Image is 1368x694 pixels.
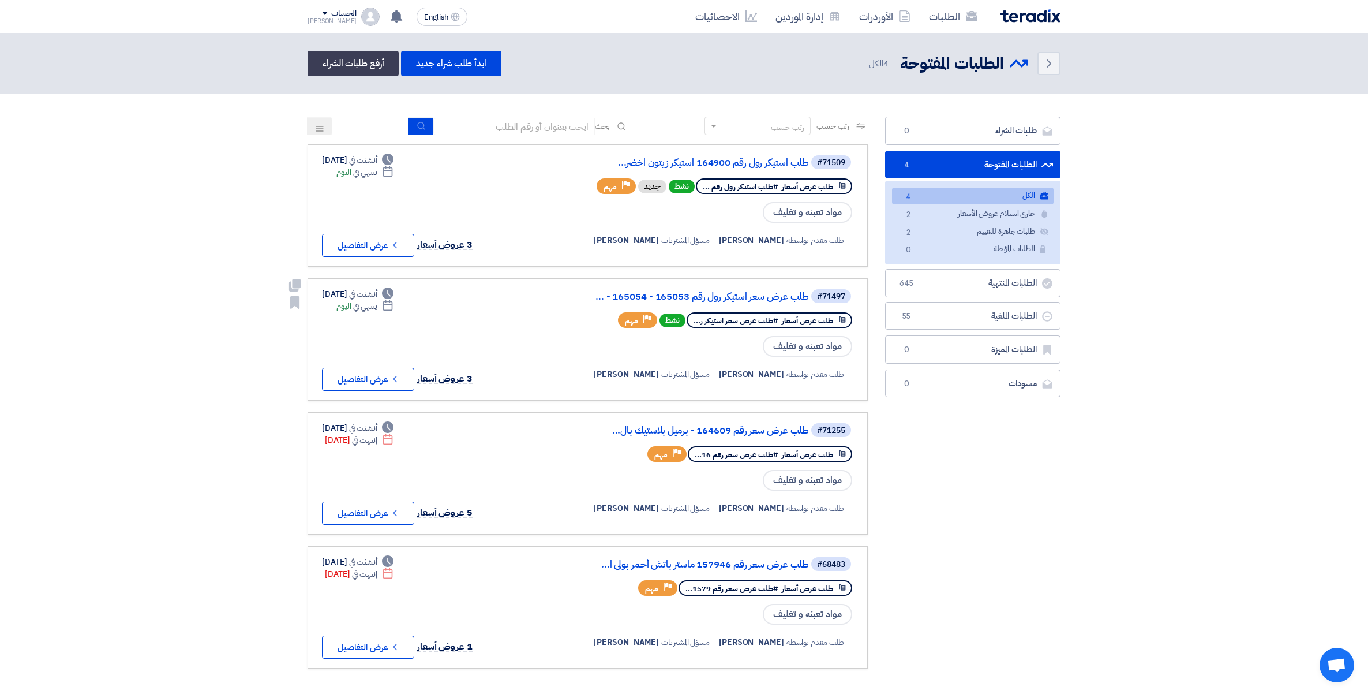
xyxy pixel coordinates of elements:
[625,315,638,326] span: مهم
[892,188,1054,204] a: الكل
[578,559,809,570] a: طلب عرض سعر رقم 157946 ماستر باتش أحمر بولى ا...
[669,180,695,193] span: نشط
[325,568,393,580] div: [DATE]
[782,449,833,460] span: طلب عرض أسعار
[433,118,595,135] input: ابحث بعنوان أو رقم الطلب
[885,117,1060,145] a: طلبات الشراء0
[325,434,393,446] div: [DATE]
[578,426,809,436] a: طلب عرض سعر رقم 164609 - برميل بلاستيك بال...
[594,234,659,247] span: [PERSON_NAME]
[817,427,845,435] div: #71255
[322,636,414,659] button: عرض التفاصيل
[661,368,710,380] span: مسؤل المشتريات
[782,181,833,192] span: طلب عرض أسعار
[661,636,710,648] span: مسؤل المشتريات
[331,9,356,18] div: الحساب
[901,191,915,203] span: 4
[578,292,809,302] a: طلب عرض سعر استيكر رول رقم 165053 - 165054 - ...
[869,57,891,70] span: الكل
[604,181,617,192] span: مهم
[417,372,473,386] span: 3 عروض أسعار
[763,202,852,223] span: مواد تعبئه و تغليف
[920,3,987,30] a: الطلبات
[782,583,833,594] span: طلب عرض أسعار
[786,368,845,380] span: طلب مقدم بواسطة
[353,166,377,178] span: ينتهي في
[352,434,377,446] span: إنتهت في
[322,234,414,257] button: عرض التفاصيل
[899,159,913,171] span: 4
[763,336,852,357] span: مواد تعبئه و تغليف
[817,159,845,167] div: #71509
[899,378,913,390] span: 0
[578,158,809,168] a: طلب استيكر رول رقم 164900 استيكر زيتون اخضر...
[594,502,659,514] span: [PERSON_NAME]
[719,502,784,514] span: [PERSON_NAME]
[892,223,1054,240] a: طلبات جاهزة للتقييم
[645,583,658,594] span: مهم
[763,470,852,491] span: مواد تعبئه و تغليف
[899,344,913,356] span: 0
[703,181,778,192] span: #طلب استيكر رول رقم ...
[417,640,473,654] span: 1 عروض أسعار
[308,51,399,76] a: أرفع طلبات الشراء
[901,244,915,256] span: 0
[695,449,778,460] span: #طلب عرض سعر رقم 16...
[885,370,1060,398] a: مسودات0
[850,3,920,30] a: الأوردرات
[885,269,1060,297] a: الطلبات المنتهية645
[361,8,380,26] img: profile_test.png
[892,241,1054,258] a: الطلبات المؤجلة
[322,556,393,568] div: [DATE]
[1000,9,1060,23] img: Teradix logo
[766,3,850,30] a: إدارة الموردين
[763,604,852,625] span: مواد تعبئه و تغليف
[595,120,610,132] span: بحث
[1320,648,1354,682] div: Open chat
[322,368,414,391] button: عرض التفاصيل
[892,206,1054,222] a: جاري استلام عروض الأسعار
[901,209,915,221] span: 2
[685,583,778,594] span: #طلب عرض سعر رقم 1579...
[885,151,1060,179] a: الطلبات المفتوحة4
[719,368,784,380] span: [PERSON_NAME]
[786,234,845,247] span: طلب مقدم بواسطة
[694,315,778,326] span: #طلب عرض سعر استيكر ر...
[352,568,377,580] span: إنتهت في
[594,636,659,648] span: [PERSON_NAME]
[638,180,666,193] div: جديد
[816,120,849,132] span: رتب حسب
[883,57,889,70] span: 4
[786,636,845,648] span: طلب مقدم بواسطة
[308,18,357,24] div: [PERSON_NAME]
[900,53,1004,75] h2: الطلبات المفتوحة
[401,51,501,76] a: ابدأ طلب شراء جديد
[885,335,1060,364] a: الطلبات المميزة0
[899,125,913,137] span: 0
[719,234,784,247] span: [PERSON_NAME]
[686,3,766,30] a: الاحصائيات
[659,314,685,327] span: نشط
[771,121,804,133] div: رتب حسب
[322,422,393,434] div: [DATE]
[349,422,377,434] span: أنشئت في
[661,234,710,247] span: مسؤل المشتريات
[336,300,393,312] div: اليوم
[899,278,913,289] span: 645
[336,166,393,178] div: اليوم
[424,13,448,21] span: English
[899,311,913,322] span: 55
[654,449,668,460] span: مهم
[349,556,377,568] span: أنشئت في
[719,636,784,648] span: [PERSON_NAME]
[353,300,377,312] span: ينتهي في
[817,293,845,301] div: #71497
[349,288,377,300] span: أنشئت في
[322,288,393,300] div: [DATE]
[417,8,467,26] button: English
[594,368,659,380] span: [PERSON_NAME]
[417,238,473,252] span: 3 عروض أسعار
[901,227,915,239] span: 2
[885,302,1060,330] a: الطلبات الملغية55
[349,154,377,166] span: أنشئت في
